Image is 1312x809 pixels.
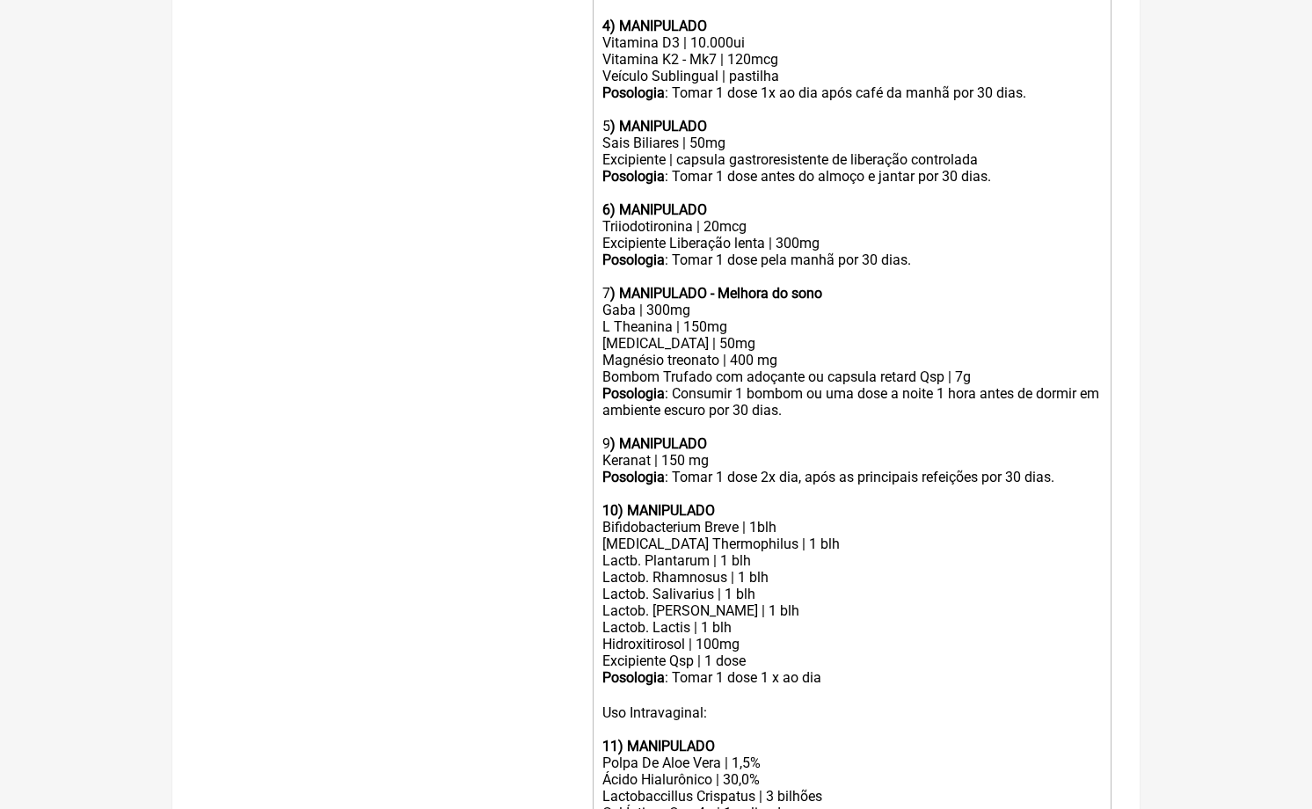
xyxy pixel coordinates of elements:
[602,84,665,101] strong: Posologia
[602,419,1102,452] div: 9
[602,335,1102,368] div: [MEDICAL_DATA] | 50mg Magnésio treonato | 400 mg
[602,68,1102,84] div: Veículo Sublingual | pastilha
[602,151,1102,168] div: Excipiente | capsula gastroresistente de liberação controlada
[602,84,1102,101] div: : Tomar 1 dose 1x ao dia após café da manhã por 30 dias.
[602,469,665,485] strong: Posologia
[602,368,1102,385] div: Bombom Trufado com adoçante ou capsula retard Qsp | 7g
[602,235,1102,251] div: Excipiente Liberação lenta | 300mg
[602,502,715,519] strong: 10) MANIPULADO
[602,118,1102,135] div: 5
[602,754,1102,771] div: Polpa De Aloe Vera | 1,5%
[602,135,1102,151] div: Sais Biliares | 50mg
[602,636,1102,652] div: Hidroxitirosol | 100mg
[610,435,707,452] strong: ) MANIPULADO
[602,669,665,686] strong: Posologia
[602,168,1102,201] div: : Tomar 1 dose antes do almoço e jantar por 30 dias.
[602,18,707,34] strong: 4) MANIPULADO
[602,738,715,754] strong: 11) MANIPULADO
[602,586,1102,602] div: Lactob. Salivarius | 1 blh
[602,168,665,185] strong: Posologia
[602,251,1102,268] div: : Tomar 1 dose pela manhã por 30 dias.
[610,118,707,135] strong: ) MANIPULADO
[602,652,1102,669] div: Excipiente Qsp | 1 dose
[602,619,1102,636] div: Lactob. Lactis | 1 blh
[602,519,1102,536] div: Bifidobacterium Breve | 1blh
[602,51,1102,68] div: Vitamina K2 - Mk7 | 120mcg
[602,218,1102,235] div: Triiodotironina | 20mcg
[602,302,1102,318] div: Gaba | 300mg
[602,251,665,268] strong: Posologia
[602,385,665,402] strong: Posologia
[602,536,1102,552] div: [MEDICAL_DATA] Thermophilus | 1 blh
[602,385,1102,419] div: : Consumir 1 bombom ou uma dose a noite 1 hora antes de dormir em ambiente escuro por 30 dias.
[602,569,1102,586] div: Lactob. Rhamnosus | 1 blh
[602,34,1102,51] div: Vitamina D3 | 10.000ui
[602,602,1102,619] div: Lactob. [PERSON_NAME] | 1 blh
[602,771,1102,788] div: Ácido Hialurônico | 30,0%
[602,469,1102,519] div: : Tomar 1 dose 2x dia, após as principais refeições por 30 dias.
[602,285,1102,302] div: 7
[602,552,1102,569] div: Lactb. Plantarum | 1 blh
[602,669,1102,688] div: : Tomar 1 dose 1 x ao dia ㅤ
[602,688,1102,738] div: Uso Intravaginal:
[602,452,1102,469] div: Keranat | 150 mg
[602,318,1102,335] div: L Theanina | 150mg
[602,201,707,218] strong: 6) MANIPULADO
[610,285,822,302] strong: ) MANIPULADO - Melhora do sono
[602,788,1102,805] div: Lactobaccillus Crispatus | 3 bilhões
